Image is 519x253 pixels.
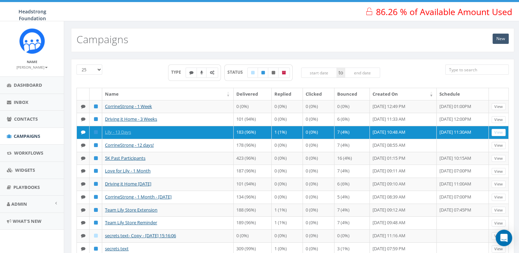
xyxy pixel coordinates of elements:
i: Published [94,195,98,199]
label: Automated Message [206,68,218,78]
i: Published [94,117,98,121]
td: 7 (4%) [334,165,370,178]
td: [DATE] 08:55 AM [370,139,437,152]
td: [DATE] 11:33 AM [370,113,437,126]
i: Published [94,182,98,186]
td: [DATE] 07:45PM [437,204,489,217]
td: [DATE] 09:11 AM [370,165,437,178]
h2: Campaigns [76,34,128,45]
label: Unpublished [268,68,279,78]
i: Text SMS [81,195,85,199]
a: secrets text- Copy - [DATE] 15:16:06 [105,232,176,239]
i: Text SMS [81,246,85,251]
i: Text SMS [189,71,193,75]
td: 0 (0%) [303,113,334,126]
th: Clicked [303,88,334,100]
td: 1 (1%) [272,204,303,217]
td: [DATE] 11:30AM [437,126,489,139]
a: [PERSON_NAME] [16,64,48,70]
a: Love for Lily - 1 Month [105,168,151,174]
span: Inbox [14,99,28,105]
i: Draft [94,233,98,238]
i: Published [94,143,98,147]
a: CorrineStrong - 12 days! [105,142,154,148]
th: Delivered [234,88,271,100]
td: 0 (0%) [334,229,370,242]
td: 0 (0%) [303,204,334,217]
td: 0 (0%) [272,152,303,165]
a: View [492,207,506,214]
span: TYPE [171,69,186,75]
td: 189 (96%) [234,216,271,229]
td: 5 (4%) [334,191,370,204]
td: 0 (0%) [272,100,303,113]
i: Published [94,220,98,225]
td: 178 (96%) [234,139,271,152]
label: Published [258,68,269,78]
label: Ringless Voice Mail [197,68,207,78]
td: 7 (4%) [334,126,370,139]
label: Archived [278,68,290,78]
td: 423 (96%) [234,152,271,165]
small: Name [27,59,37,64]
a: Driving it Home [DATE] [105,181,151,187]
a: View [492,155,506,162]
th: Replied [272,88,303,100]
i: Published [94,208,98,212]
td: 134 (96%) [234,191,271,204]
td: 101 (94%) [234,113,271,126]
td: [DATE] 08:39 AM [370,191,437,204]
i: Text SMS [81,220,85,225]
i: Text SMS [81,182,85,186]
td: [DATE] 09:10 AM [370,178,437,191]
a: View [492,181,506,188]
td: 0 (0%) [272,165,303,178]
i: Text SMS [81,143,85,147]
td: 0 (0%) [234,229,271,242]
a: Driving it Home - 3 Weeks [105,116,157,122]
span: Headstrong Foundation [19,8,46,22]
img: Rally_platform_Icon_1.png [19,28,45,54]
a: View [492,220,506,227]
a: View [492,168,506,175]
td: [DATE] 01:00PM [437,100,489,113]
i: Text SMS [81,130,85,134]
a: Lily - 13 Days [105,129,131,135]
td: 1 (1%) [272,216,303,229]
td: 0 (0%) [303,126,334,139]
i: Published [94,104,98,109]
span: Dashboard [14,82,42,88]
span: STATUS [227,69,248,75]
i: Text SMS [81,117,85,121]
td: [DATE] 12:00PM [437,113,489,126]
td: [DATE] 10:48 AM [370,126,437,139]
i: Text SMS [81,208,85,212]
a: View [492,129,506,136]
td: 7 (4%) [334,204,370,217]
span: Contacts [14,116,38,122]
i: Published [94,156,98,160]
span: Campaigns [14,133,40,139]
td: [DATE] 09:12 AM [370,204,437,217]
a: View [492,245,506,253]
td: 0 (0%) [334,100,370,113]
th: Name: activate to sort column ascending [102,88,234,100]
td: [DATE] 11:16 AM [370,229,437,242]
td: 0 (0%) [303,191,334,204]
span: Workflows [14,150,43,156]
span: 86.26 % of Available Amount Used [376,6,512,17]
td: 1 (1%) [272,126,303,139]
td: 187 (96%) [234,165,271,178]
td: 0 (0%) [272,113,303,126]
td: 7 (4%) [334,216,370,229]
td: 0 (0%) [272,191,303,204]
input: end date [345,68,380,78]
td: 0 (0%) [303,152,334,165]
span: What's New [13,218,42,224]
td: 0 (0%) [303,100,334,113]
td: 0 (0%) [272,229,303,242]
td: [DATE] 10:15AM [437,152,489,165]
th: Schedule [437,88,489,100]
a: CorrineStrong - 1 Month - [DATE] [105,194,172,200]
div: Open Intercom Messenger [496,230,512,246]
